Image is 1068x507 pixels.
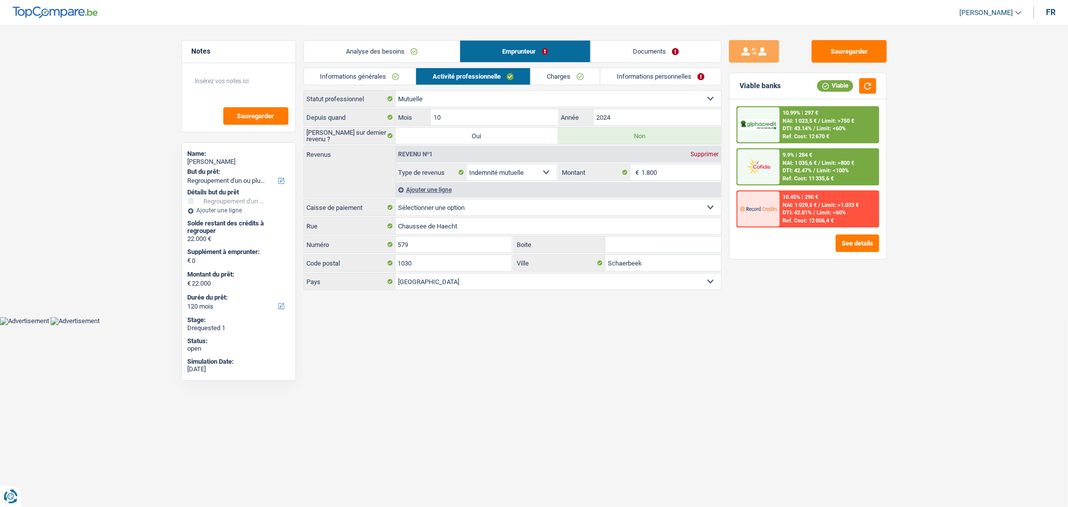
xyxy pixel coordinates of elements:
[740,199,777,218] img: Record Credits
[630,164,641,180] span: €
[514,236,605,252] label: Boite
[817,167,849,174] span: Limit: <100%
[188,257,191,265] span: €
[188,365,289,373] div: [DATE]
[223,107,288,125] button: Sauvegarder
[304,91,396,107] label: Statut professionnel
[416,68,530,85] a: Activité professionnelle
[304,236,396,252] label: Numéro
[783,133,829,140] div: Ref. Cost: 12 670 €
[813,125,815,132] span: /
[396,182,721,197] div: Ajouter une ligne
[813,167,815,174] span: /
[812,40,887,63] button: Sauvegarder
[783,110,818,116] div: 10.99% | 297 €
[959,9,1013,17] span: [PERSON_NAME]
[304,109,396,125] label: Depuis quand
[783,118,817,124] span: NAI: 1 023,5 €
[188,235,289,243] div: 22.000 €
[188,158,289,166] div: [PERSON_NAME]
[237,113,274,119] span: Sauvegarder
[188,324,289,332] div: Drequested 1
[818,118,820,124] span: /
[304,274,396,290] label: Pays
[188,358,289,366] div: Simulation Date:
[558,128,721,144] label: Non
[594,109,721,125] input: AAAA
[188,150,289,158] div: Name:
[304,146,395,158] label: Revenus
[188,316,289,324] div: Stage:
[783,160,817,166] span: NAI: 1 035,6 €
[304,41,460,62] a: Analyse des besoins
[836,234,879,252] button: See details
[396,164,467,180] label: Type de revenus
[531,68,600,85] a: Charges
[783,202,817,208] span: NAI: 1 029,5 €
[600,68,721,85] a: Informations personnelles
[396,128,558,144] label: Oui
[514,255,605,271] label: Ville
[783,152,812,158] div: 9.9% | 284 €
[188,280,191,288] span: €
[51,317,100,325] img: Advertisement
[431,109,558,125] input: MM
[783,209,812,216] span: DTI: 42.81%
[783,194,818,200] div: 10.45% | 290 €
[818,160,820,166] span: /
[460,41,590,62] a: Emprunteur
[783,175,834,182] div: Ref. Cost: 11 335,6 €
[688,151,721,157] div: Supprimer
[396,109,431,125] label: Mois
[192,47,285,56] h5: Notes
[558,109,594,125] label: Année
[304,255,396,271] label: Code postal
[304,128,396,144] label: [PERSON_NAME] sur dernier revenu ?
[304,68,416,85] a: Informations générales
[740,157,777,176] img: Cofidis
[817,209,846,216] span: Limit: <60%
[822,202,859,208] span: Limit: >1.033 €
[396,151,435,157] div: Revenu nº1
[951,5,1021,21] a: [PERSON_NAME]
[591,41,721,62] a: Documents
[188,337,289,345] div: Status:
[188,207,289,214] div: Ajouter une ligne
[783,167,812,174] span: DTI: 42.47%
[304,218,396,234] label: Rue
[740,119,777,131] img: AlphaCredit
[188,345,289,353] div: open
[783,217,834,224] div: Ref. Cost: 12 006,4 €
[188,248,287,256] label: Supplément à emprunter:
[13,7,98,19] img: TopCompare Logo
[813,209,815,216] span: /
[822,160,854,166] span: Limit: >800 €
[188,271,287,279] label: Montant du prêt:
[783,125,812,132] span: DTI: 43.14%
[817,80,853,91] div: Viable
[188,294,287,302] label: Durée du prêt:
[817,125,846,132] span: Limit: <60%
[188,219,289,235] div: Solde restant des crédits à regrouper
[1046,8,1055,17] div: fr
[822,118,854,124] span: Limit: >750 €
[188,168,287,176] label: But du prêt:
[188,188,289,196] div: Détails but du prêt
[818,202,820,208] span: /
[304,199,396,215] label: Caisse de paiement
[559,164,630,180] label: Montant
[740,82,781,90] div: Viable banks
